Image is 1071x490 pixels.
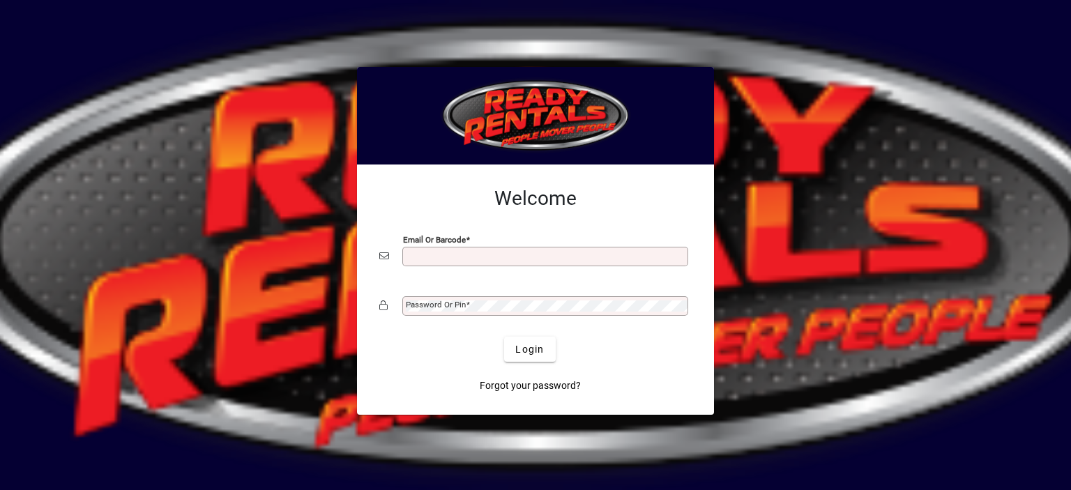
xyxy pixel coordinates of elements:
[515,342,544,357] span: Login
[379,187,692,210] h2: Welcome
[406,300,466,309] mat-label: Password or Pin
[403,235,466,245] mat-label: Email or Barcode
[480,378,581,393] span: Forgot your password?
[504,337,555,362] button: Login
[474,373,586,398] a: Forgot your password?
